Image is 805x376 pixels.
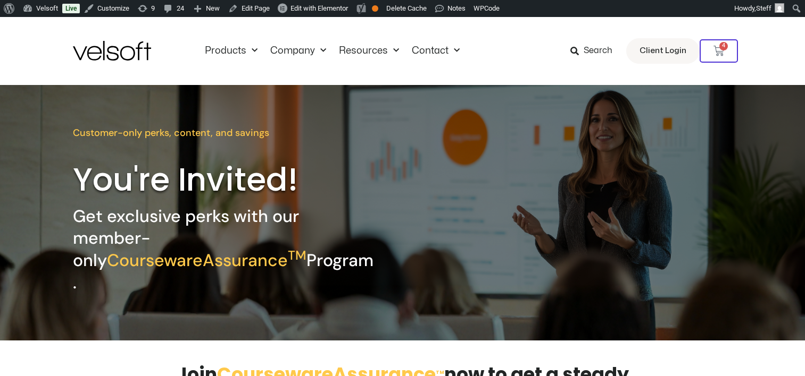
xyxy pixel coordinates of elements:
[333,45,405,57] a: ResourcesMenu Toggle
[719,42,728,50] span: 4
[73,41,151,61] img: Velsoft Training Materials
[73,159,445,200] h2: You're Invited!
[700,39,738,63] a: 4
[640,44,686,58] span: Client Login
[291,4,348,12] span: Edit with Elementor
[107,249,306,271] span: CoursewareAssurance
[436,369,444,375] span: TM
[198,45,264,57] a: ProductsMenu Toggle
[372,5,378,12] div: OK
[73,126,309,140] p: Customer-only perks, content, and savings
[73,205,374,294] span: Get exclusive perks with our member-only Program.
[584,44,612,58] span: Search
[570,42,620,60] a: Search
[405,45,466,57] a: ContactMenu Toggle
[288,247,306,263] sup: TM
[756,4,771,12] span: Steff
[626,38,700,64] a: Client Login
[62,4,80,13] a: Live
[198,45,466,57] nav: Menu
[264,45,333,57] a: CompanyMenu Toggle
